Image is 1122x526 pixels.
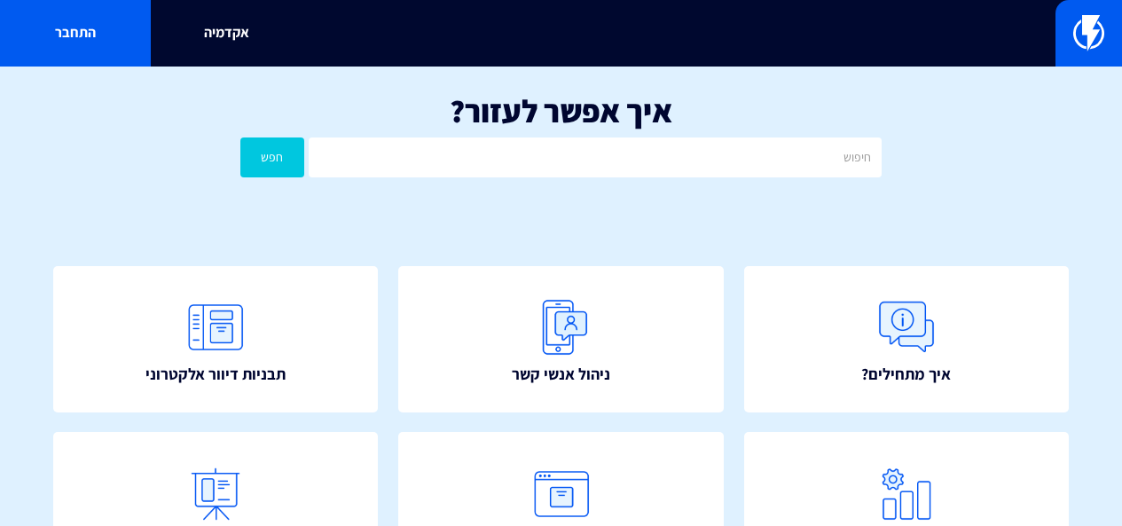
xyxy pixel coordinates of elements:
span: איך מתחילים? [861,363,951,386]
h1: איך אפשר לעזור? [27,93,1095,129]
input: חיפוש [309,137,882,177]
span: תבניות דיוור אלקטרוני [145,363,286,386]
span: ניהול אנשי קשר [512,363,610,386]
a: תבניות דיוור אלקטרוני [53,266,378,412]
a: איך מתחילים? [744,266,1069,412]
a: ניהול אנשי קשר [398,266,723,412]
button: חפש [240,137,304,177]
